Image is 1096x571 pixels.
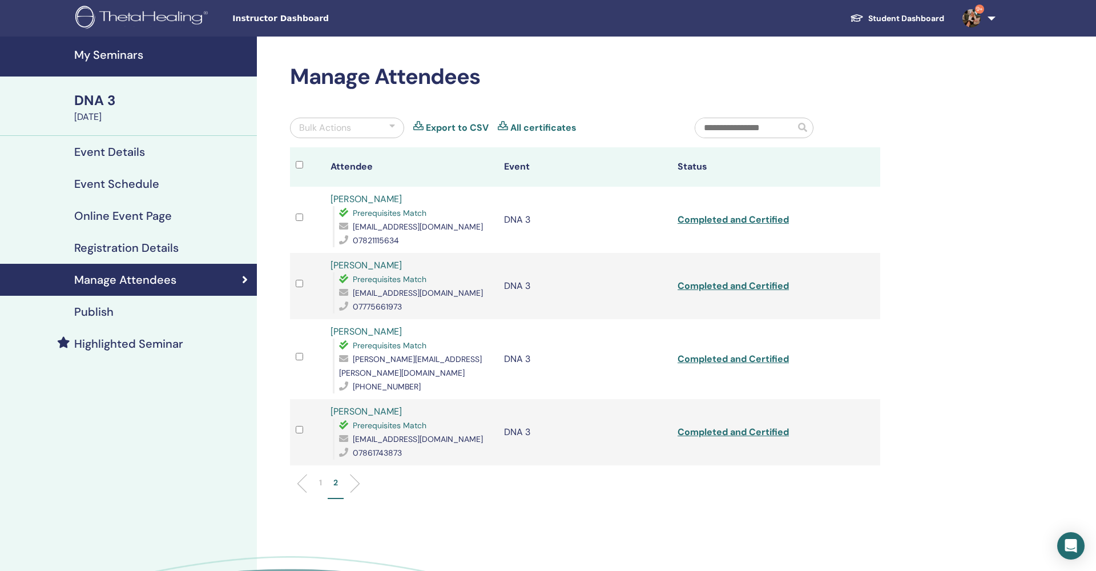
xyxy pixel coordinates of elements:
[975,5,984,14] span: 9+
[67,91,257,124] a: DNA 3[DATE]
[498,147,672,187] th: Event
[353,222,483,232] span: [EMAIL_ADDRESS][DOMAIN_NAME]
[74,91,250,110] div: DNA 3
[331,259,402,271] a: [PERSON_NAME]
[353,434,483,444] span: [EMAIL_ADDRESS][DOMAIN_NAME]
[962,9,981,27] img: default.jpg
[353,208,426,218] span: Prerequisites Match
[678,214,789,226] a: Completed and Certified
[74,177,159,191] h4: Event Schedule
[74,209,172,223] h4: Online Event Page
[232,13,404,25] span: Instructor Dashboard
[850,13,864,23] img: graduation-cap-white.svg
[74,110,250,124] div: [DATE]
[672,147,845,187] th: Status
[678,280,789,292] a: Completed and Certified
[353,340,426,351] span: Prerequisites Match
[331,325,402,337] a: [PERSON_NAME]
[353,274,426,284] span: Prerequisites Match
[339,354,482,378] span: [PERSON_NAME][EMAIL_ADDRESS][PERSON_NAME][DOMAIN_NAME]
[74,273,176,287] h4: Manage Attendees
[74,48,250,62] h4: My Seminars
[498,187,672,253] td: DNA 3
[498,319,672,399] td: DNA 3
[678,426,789,438] a: Completed and Certified
[74,241,179,255] h4: Registration Details
[74,145,145,159] h4: Event Details
[290,64,880,90] h2: Manage Attendees
[74,337,183,351] h4: Highlighted Seminar
[353,420,426,431] span: Prerequisites Match
[841,8,953,29] a: Student Dashboard
[333,477,338,489] p: 2
[75,6,212,31] img: logo.png
[331,405,402,417] a: [PERSON_NAME]
[353,448,402,458] span: 07861743873
[510,121,577,135] a: All certificates
[353,288,483,298] span: [EMAIL_ADDRESS][DOMAIN_NAME]
[74,305,114,319] h4: Publish
[331,193,402,205] a: [PERSON_NAME]
[1057,532,1085,560] div: Open Intercom Messenger
[426,121,489,135] a: Export to CSV
[353,381,421,392] span: [PHONE_NUMBER]
[353,301,402,312] span: 07775661973
[678,353,789,365] a: Completed and Certified
[319,477,322,489] p: 1
[498,399,672,465] td: DNA 3
[299,121,351,135] div: Bulk Actions
[353,235,399,246] span: 07821115634
[325,147,498,187] th: Attendee
[498,253,672,319] td: DNA 3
